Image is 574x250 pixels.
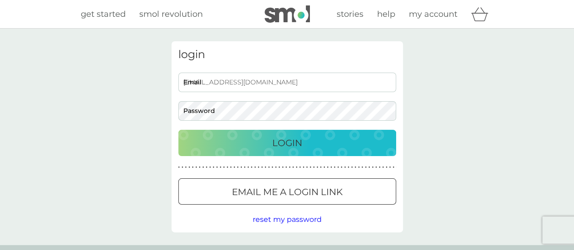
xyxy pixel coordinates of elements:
span: smol revolution [139,9,203,19]
p: ● [206,165,208,170]
p: ● [261,165,263,170]
p: Email me a login link [232,185,343,199]
p: ● [379,165,381,170]
a: get started [81,8,126,21]
p: ● [188,165,190,170]
p: ● [289,165,291,170]
p: ● [292,165,294,170]
p: ● [368,165,370,170]
p: ● [279,165,280,170]
h3: login [178,48,396,61]
a: my account [409,8,457,21]
p: ● [354,165,356,170]
p: ● [306,165,308,170]
img: smol [265,5,310,23]
p: ● [351,165,353,170]
p: ● [365,165,367,170]
a: help [377,8,395,21]
span: my account [409,9,457,19]
p: ● [282,165,284,170]
span: reset my password [253,215,322,224]
p: ● [220,165,221,170]
p: ● [247,165,249,170]
span: help [377,9,395,19]
span: stories [337,9,363,19]
p: ● [185,165,187,170]
p: ● [392,165,394,170]
p: ● [320,165,322,170]
p: ● [313,165,315,170]
p: ● [317,165,319,170]
p: ● [216,165,218,170]
p: ● [275,165,277,170]
button: Login [178,130,396,156]
div: basket [471,5,494,23]
p: ● [337,165,339,170]
p: ● [362,165,363,170]
p: ● [327,165,329,170]
p: ● [389,165,391,170]
p: ● [303,165,304,170]
p: ● [341,165,343,170]
p: ● [240,165,242,170]
p: ● [265,165,266,170]
p: ● [182,165,183,170]
a: smol revolution [139,8,203,21]
p: ● [268,165,270,170]
span: get started [81,9,126,19]
p: ● [196,165,197,170]
p: ● [330,165,332,170]
p: ● [372,165,374,170]
p: ● [234,165,235,170]
button: reset my password [253,214,322,225]
p: ● [223,165,225,170]
button: Email me a login link [178,178,396,205]
p: ● [358,165,360,170]
p: ● [296,165,298,170]
p: Login [272,136,302,150]
p: ● [209,165,211,170]
p: ● [386,165,388,170]
p: ● [202,165,204,170]
p: ● [271,165,273,170]
p: ● [299,165,301,170]
a: stories [337,8,363,21]
p: ● [226,165,228,170]
p: ● [192,165,194,170]
p: ● [244,165,245,170]
p: ● [251,165,253,170]
p: ● [334,165,336,170]
p: ● [309,165,311,170]
p: ● [344,165,346,170]
p: ● [375,165,377,170]
p: ● [285,165,287,170]
p: ● [258,165,260,170]
p: ● [254,165,256,170]
p: ● [348,165,349,170]
p: ● [324,165,325,170]
p: ● [230,165,232,170]
p: ● [237,165,239,170]
p: ● [382,165,384,170]
p: ● [178,165,180,170]
p: ● [213,165,215,170]
p: ● [199,165,201,170]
